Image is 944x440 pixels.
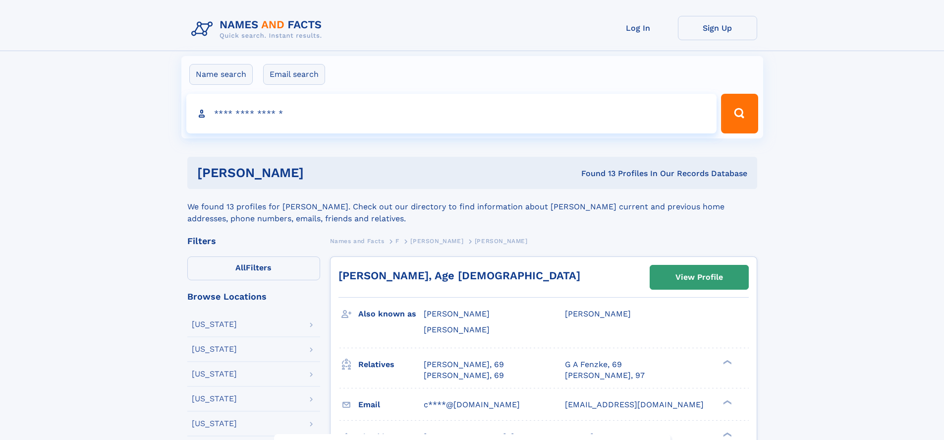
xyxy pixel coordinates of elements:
span: [PERSON_NAME] [410,238,463,245]
input: search input [186,94,717,133]
div: [US_STATE] [192,395,237,403]
div: [US_STATE] [192,345,237,353]
div: ❯ [721,359,732,365]
div: ❯ [721,431,732,438]
div: [US_STATE] [192,320,237,328]
a: Sign Up [678,16,757,40]
label: Name search [189,64,253,85]
div: View Profile [675,266,723,289]
div: ❯ [721,399,732,405]
span: [PERSON_NAME] [565,309,631,318]
span: [PERSON_NAME] [424,309,490,318]
div: [US_STATE] [192,370,237,378]
div: Browse Locations [187,292,320,301]
span: All [235,263,246,272]
a: [PERSON_NAME], 69 [424,359,504,370]
a: [PERSON_NAME], 97 [565,370,645,381]
a: [PERSON_NAME] [410,235,463,247]
span: [PERSON_NAME] [424,325,490,334]
span: [EMAIL_ADDRESS][DOMAIN_NAME] [565,400,704,409]
div: Filters [187,237,320,246]
h3: Email [358,396,424,413]
h1: [PERSON_NAME] [197,167,443,179]
label: Email search [263,64,325,85]
label: Filters [187,256,320,280]
div: We found 13 profiles for [PERSON_NAME]. Check out our directory to find information about [PERSON... [187,189,757,225]
a: [PERSON_NAME], 69 [424,370,504,381]
span: F [395,238,399,245]
a: G A Fenzke, 69 [565,359,622,370]
h3: Also known as [358,306,424,322]
a: [PERSON_NAME], Age [DEMOGRAPHIC_DATA] [338,269,580,282]
button: Search Button [721,94,758,133]
div: Found 13 Profiles In Our Records Database [443,168,747,179]
a: F [395,235,399,247]
a: Names and Facts [330,235,385,247]
a: Log In [599,16,678,40]
h3: Relatives [358,356,424,373]
a: View Profile [650,265,748,289]
div: [US_STATE] [192,420,237,428]
span: [PERSON_NAME] [475,238,528,245]
img: Logo Names and Facts [187,16,330,43]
